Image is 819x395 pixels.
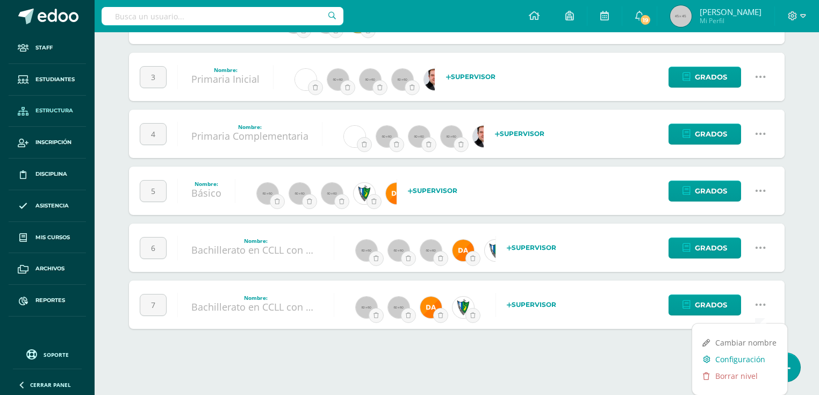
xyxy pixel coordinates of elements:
[354,183,375,204] img: 9f174a157161b4ddbe12118a61fed988.png
[244,294,268,301] strong: Nombre:
[35,233,70,242] span: Mis cursos
[360,69,381,90] img: 60x60
[669,67,741,88] a: Grados
[195,180,218,188] strong: Nombre:
[191,73,260,85] a: Primaria Inicial
[386,183,407,204] img: f9d34ca01e392badc01b6cd8c48cabbd.png
[102,7,343,25] input: Busca un usuario...
[356,297,377,318] img: 60x60
[9,159,86,190] a: Disciplina
[441,126,462,147] img: 60x60
[9,285,86,317] a: Reportes
[35,44,53,52] span: Staff
[214,66,238,74] strong: Nombre:
[669,181,741,202] a: Grados
[44,351,69,358] span: Soporte
[9,253,86,285] a: Archivos
[356,240,377,261] img: 60x60
[424,69,446,90] img: 57933e79c0f622885edf5cfea874362b.png
[670,5,692,27] img: 45x45
[495,130,544,138] strong: Supervisor
[669,295,741,315] a: Grados
[507,243,556,252] strong: Supervisor
[376,126,398,147] img: 60x60
[295,69,317,90] img: 5efa647bd622e52820e205d13252bcc4.png
[35,75,75,84] span: Estudiantes
[191,300,443,313] a: Bachillerato en CCLL con Orientación en Diseño Gráfico
[700,16,761,25] span: Mi Perfil
[640,14,651,26] span: 19
[35,264,64,273] span: Archivos
[9,96,86,127] a: Estructura
[191,243,436,256] a: Bachillerato en CCLL con Orientación en Computación
[9,32,86,64] a: Staff
[388,297,410,318] img: 60x60
[9,127,86,159] a: Inscripción
[695,67,727,87] span: Grados
[35,138,71,147] span: Inscripción
[244,237,268,245] strong: Nombre:
[392,69,413,90] img: 60x60
[238,123,262,131] strong: Nombre:
[35,296,65,305] span: Reportes
[695,238,727,258] span: Grados
[408,186,457,195] strong: Supervisor
[344,126,365,147] img: 5efa647bd622e52820e205d13252bcc4.png
[700,6,761,17] span: [PERSON_NAME]
[9,64,86,96] a: Estudiantes
[289,183,311,204] img: 60x60
[30,381,71,389] span: Cerrar panel
[669,124,741,145] a: Grados
[257,183,278,204] img: 60x60
[327,69,349,90] img: 60x60
[692,351,787,368] a: Configuración
[420,297,442,318] img: f9d34ca01e392badc01b6cd8c48cabbd.png
[446,73,495,81] strong: Supervisor
[452,240,474,261] img: f9d34ca01e392badc01b6cd8c48cabbd.png
[695,295,727,315] span: Grados
[452,297,474,318] img: 9f174a157161b4ddbe12118a61fed988.png
[191,130,308,142] a: Primaria Complementaria
[321,183,343,204] img: 60x60
[35,170,67,178] span: Disciplina
[692,368,787,384] a: Borrar nivel
[35,202,69,210] span: Asistencia
[35,106,73,115] span: Estructura
[695,181,727,201] span: Grados
[420,240,442,261] img: 60x60
[9,190,86,222] a: Asistencia
[692,334,787,351] a: Cambiar nombre
[9,222,86,254] a: Mis cursos
[507,300,556,308] strong: Supervisor
[191,186,221,199] a: Básico
[669,238,741,258] a: Grados
[388,240,410,261] img: 60x60
[13,347,82,361] a: Soporte
[473,126,494,147] img: 57933e79c0f622885edf5cfea874362b.png
[695,124,727,144] span: Grados
[485,240,506,261] img: 9f174a157161b4ddbe12118a61fed988.png
[408,126,430,147] img: 60x60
